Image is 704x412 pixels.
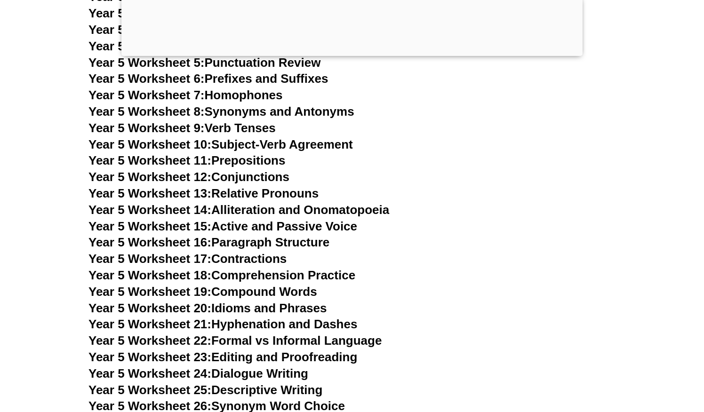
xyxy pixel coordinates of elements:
[88,268,355,282] a: Year 5 Worksheet 18:Comprehension Practice
[88,366,308,380] a: Year 5 Worksheet 24:Dialogue Writing
[88,88,283,102] a: Year 5 Worksheet 7:Homophones
[88,153,285,167] a: Year 5 Worksheet 11:Prepositions
[88,186,319,200] a: Year 5 Worksheet 13:Relative Pronouns
[88,104,354,119] a: Year 5 Worksheet 8:Synonyms and Antonyms
[88,104,205,119] span: Year 5 Worksheet 8:
[88,203,389,217] a: Year 5 Worksheet 14:Alliteration and Onomatopoeia
[88,203,211,217] span: Year 5 Worksheet 14:
[88,71,328,86] a: Year 5 Worksheet 6:Prefixes and Suffixes
[88,350,357,364] a: Year 5 Worksheet 23:Editing and Proofreading
[88,137,211,151] span: Year 5 Worksheet 10:
[88,137,353,151] a: Year 5 Worksheet 10:Subject-Verb Agreement
[88,71,205,86] span: Year 5 Worksheet 6:
[88,121,276,135] a: Year 5 Worksheet 9:Verb Tenses
[88,170,289,184] a: Year 5 Worksheet 12:Conjunctions
[88,153,211,167] span: Year 5 Worksheet 11:
[88,6,205,20] span: Year 5 Worksheet 2:
[88,235,329,249] a: Year 5 Worksheet 16:Paragraph Structure
[88,39,338,53] a: Year 5 Worksheet 4:Similes and Metaphors
[657,367,704,412] iframe: Chat Widget
[88,252,211,266] span: Year 5 Worksheet 17:
[88,55,205,70] span: Year 5 Worksheet 5:
[88,55,320,70] a: Year 5 Worksheet 5:Punctuation Review
[88,301,327,315] a: Year 5 Worksheet 20:Idioms and Phrases
[88,301,211,315] span: Year 5 Worksheet 20:
[88,235,211,249] span: Year 5 Worksheet 16:
[88,219,211,233] span: Year 5 Worksheet 15:
[88,383,211,397] span: Year 5 Worksheet 25:
[88,170,211,184] span: Year 5 Worksheet 12:
[88,268,211,282] span: Year 5 Worksheet 18:
[88,317,357,331] a: Year 5 Worksheet 21:Hyphenation and Dashes
[88,6,320,20] a: Year 5 Worksheet 2:Complex Sentences
[88,366,211,380] span: Year 5 Worksheet 24:
[88,186,211,200] span: Year 5 Worksheet 13:
[88,219,357,233] a: Year 5 Worksheet 15:Active and Passive Voice
[88,383,322,397] a: Year 5 Worksheet 25:Descriptive Writing
[88,88,205,102] span: Year 5 Worksheet 7:
[88,23,205,37] span: Year 5 Worksheet 3:
[88,285,211,299] span: Year 5 Worksheet 19:
[88,333,211,348] span: Year 5 Worksheet 22:
[88,333,382,348] a: Year 5 Worksheet 22:Formal vs Informal Language
[88,317,211,331] span: Year 5 Worksheet 21:
[88,285,317,299] a: Year 5 Worksheet 19:Compound Words
[88,39,205,53] span: Year 5 Worksheet 4:
[88,121,205,135] span: Year 5 Worksheet 9:
[88,23,359,37] a: Year 5 Worksheet 3:Direct and Indirect Speech
[88,252,287,266] a: Year 5 Worksheet 17:Contractions
[88,350,211,364] span: Year 5 Worksheet 23:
